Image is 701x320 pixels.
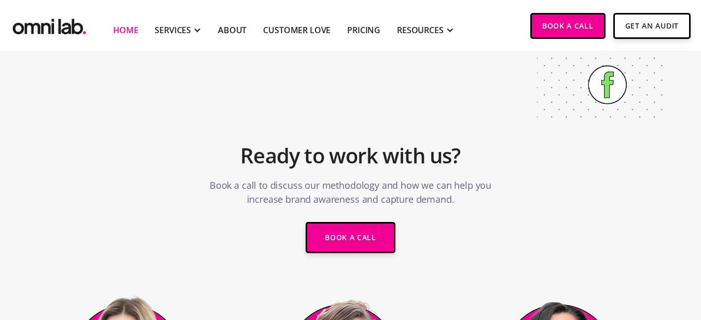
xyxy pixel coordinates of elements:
a: home [10,11,88,37]
h2: Ready to work with us? [240,138,460,173]
p: Book a call to discuss our methodology and how we can help you increase brand awareness and captu... [195,173,506,212]
a: Home [113,24,138,36]
a: Book a Call [530,13,606,39]
iframe: Chat Widget [649,270,701,320]
a: Get An Audit [613,13,691,39]
a: Pricing [347,24,380,36]
a: Book a call [306,222,395,253]
img: Omni Lab: B2B SaaS Demand Generation Agency [10,11,88,37]
a: About [218,24,246,36]
a: Customer Love [263,24,331,36]
div: RESOURCES [397,24,444,36]
div: SERVICES [155,24,191,36]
